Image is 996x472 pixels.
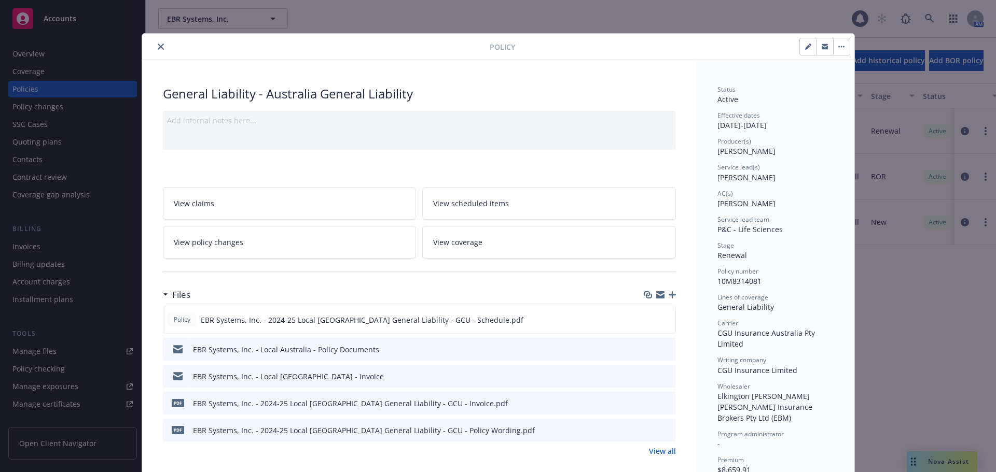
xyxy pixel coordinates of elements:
span: View claims [174,198,214,209]
span: Service lead team [717,215,769,224]
button: preview file [662,398,672,409]
a: View claims [163,187,417,220]
a: View coverage [422,226,676,259]
span: View policy changes [174,237,243,248]
div: EBR Systems, Inc. - Local Australia - Policy Documents [193,344,379,355]
div: General Liability [717,302,834,312]
span: Renewal [717,250,747,260]
div: Files [163,288,190,302]
button: download file [646,425,654,436]
span: Carrier [717,319,738,327]
button: download file [646,344,654,355]
span: Program administrator [717,430,784,438]
span: AC(s) [717,189,733,198]
button: preview file [662,425,672,436]
div: [DATE] - [DATE] [717,111,834,131]
span: Effective dates [717,111,760,120]
span: View coverage [433,237,482,248]
span: Service lead(s) [717,163,760,171]
div: Add internal notes here... [167,115,672,126]
span: Policy [172,315,192,324]
div: EBR Systems, Inc. - 2024-25 Local [GEOGRAPHIC_DATA] General Liability - GCU - Policy Wording.pdf [193,425,535,436]
span: CGU Insurance Limited [717,365,797,375]
span: Producer(s) [717,137,751,146]
h3: Files [172,288,190,302]
span: Active [717,94,738,104]
span: Policy number [717,267,758,276]
span: pdf [172,399,184,407]
span: [PERSON_NAME] [717,173,776,182]
span: Lines of coverage [717,293,768,302]
a: View all [649,446,676,456]
button: download file [646,398,654,409]
span: Writing company [717,355,766,364]
span: Policy [490,41,515,52]
div: General Liability - Australia General Liability [163,85,676,103]
button: preview file [662,371,672,382]
span: EBR Systems, Inc. - 2024-25 Local [GEOGRAPHIC_DATA] General Liability - GCU - Schedule.pdf [201,314,523,325]
button: preview file [662,344,672,355]
span: - [717,439,720,449]
a: View policy changes [163,226,417,259]
span: Stage [717,241,734,250]
button: close [155,40,167,53]
div: EBR Systems, Inc. - 2024-25 Local [GEOGRAPHIC_DATA] General Liability - GCU - Invoice.pdf [193,398,508,409]
span: [PERSON_NAME] [717,198,776,208]
span: P&C - Life Sciences [717,224,783,234]
button: download file [645,314,654,325]
div: EBR Systems, Inc. - Local [GEOGRAPHIC_DATA] - Invoice [193,371,384,382]
span: Wholesaler [717,382,750,391]
span: Status [717,85,736,94]
span: [PERSON_NAME] [717,146,776,156]
span: Premium [717,455,744,464]
a: View scheduled items [422,187,676,220]
button: download file [646,371,654,382]
button: preview file [662,314,671,325]
span: 10M8314081 [717,276,762,286]
span: Elkington [PERSON_NAME] [PERSON_NAME] Insurance Brokers Pty Ltd (EBM) [717,391,814,423]
span: View scheduled items [433,198,509,209]
span: CGU Insurance Australia Pty Limited [717,328,817,349]
span: pdf [172,426,184,434]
